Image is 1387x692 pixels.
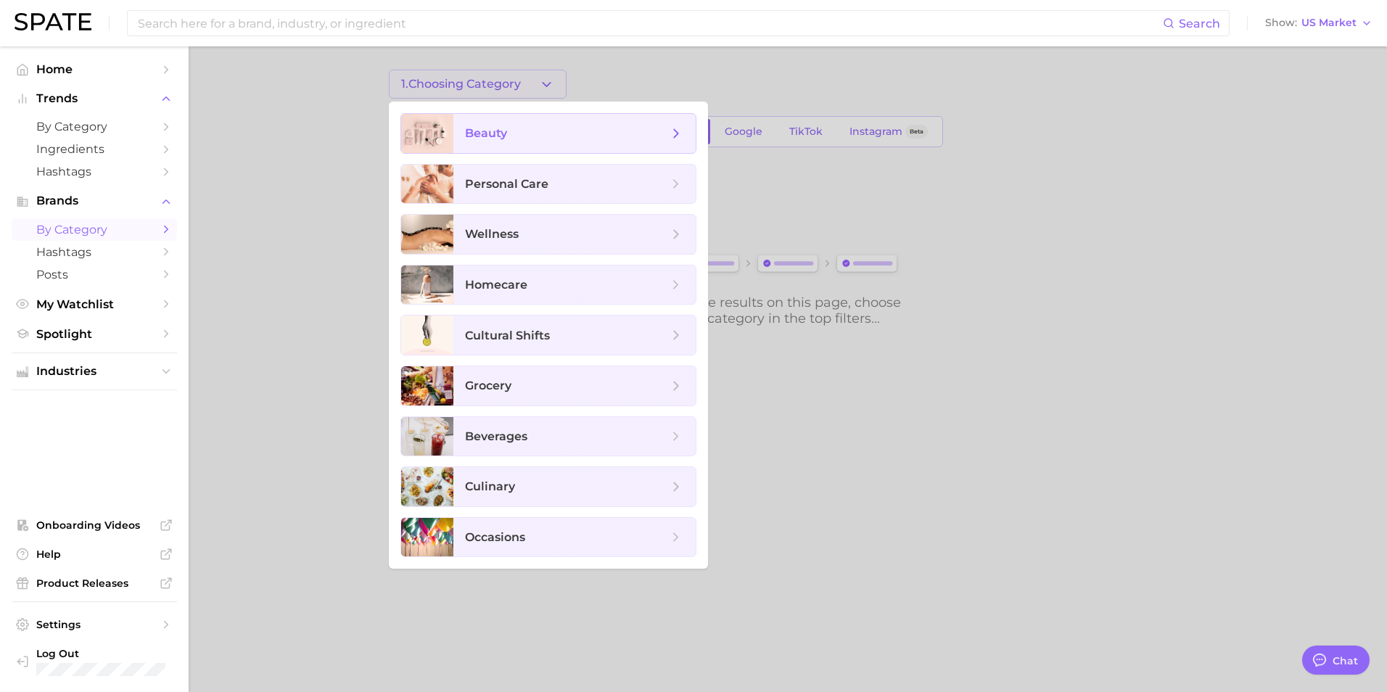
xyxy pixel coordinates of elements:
span: wellness [465,227,519,241]
a: Product Releases [12,572,177,594]
a: by Category [12,115,177,138]
span: Search [1179,17,1220,30]
button: Brands [12,190,177,212]
span: personal care [465,177,548,191]
span: Trends [36,92,152,105]
a: Help [12,543,177,565]
span: My Watchlist [36,297,152,311]
a: Spotlight [12,323,177,345]
span: Hashtags [36,245,152,259]
input: Search here for a brand, industry, or ingredient [136,11,1163,36]
span: Help [36,548,152,561]
span: Settings [36,618,152,631]
a: Posts [12,263,177,286]
span: Brands [36,194,152,207]
a: Home [12,58,177,81]
button: Industries [12,361,177,382]
span: Product Releases [36,577,152,590]
span: Home [36,62,152,76]
button: ShowUS Market [1262,14,1376,33]
span: Show [1265,19,1297,27]
a: Hashtags [12,241,177,263]
span: by Category [36,120,152,133]
button: Trends [12,88,177,110]
span: Onboarding Videos [36,519,152,532]
a: Onboarding Videos [12,514,177,536]
span: by Category [36,223,152,236]
a: Log out. Currently logged in with e-mail CSnow@ulta.com. [12,643,177,680]
span: beauty [465,126,507,140]
span: Posts [36,268,152,281]
img: SPATE [15,13,91,30]
span: culinary [465,479,515,493]
span: Ingredients [36,142,152,156]
span: grocery [465,379,511,392]
a: by Category [12,218,177,241]
a: My Watchlist [12,293,177,316]
span: Log Out [36,647,165,660]
a: Ingredients [12,138,177,160]
span: homecare [465,278,527,292]
span: beverages [465,429,527,443]
a: Settings [12,614,177,635]
span: cultural shifts [465,329,550,342]
span: Industries [36,365,152,378]
span: US Market [1301,19,1357,27]
span: Hashtags [36,165,152,178]
a: Hashtags [12,160,177,183]
span: Spotlight [36,327,152,341]
span: occasions [465,530,525,544]
ul: 1.Choosing Category [389,102,708,569]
